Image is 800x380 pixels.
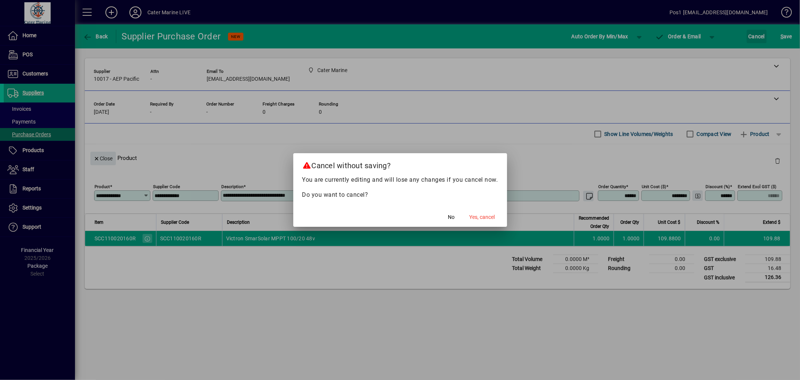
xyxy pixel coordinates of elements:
button: Yes, cancel [467,210,498,224]
p: Do you want to cancel? [302,190,498,199]
span: Yes, cancel [470,213,495,221]
button: No [440,210,464,224]
h2: Cancel without saving? [293,153,507,175]
p: You are currently editing and will lose any changes if you cancel now. [302,175,498,184]
span: No [448,213,455,221]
